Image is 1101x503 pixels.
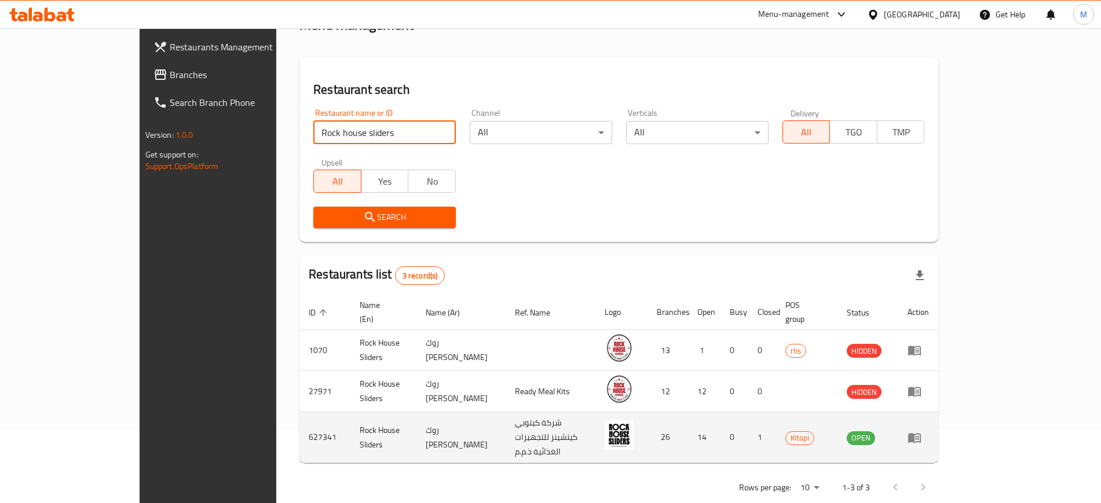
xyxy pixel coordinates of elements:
td: 14 [688,412,720,463]
th: Logo [595,295,648,330]
th: Branches [648,295,688,330]
span: TMP [882,124,920,141]
td: 1 [748,412,776,463]
td: Rock House Sliders [350,330,416,371]
span: HIDDEN [847,385,881,399]
button: Yes [361,170,409,193]
td: روك [PERSON_NAME] [416,371,506,412]
input: Search for restaurant name or ID.. [313,121,456,144]
span: 3 record(s) [396,270,445,281]
a: Restaurants Management [144,33,323,61]
table: enhanced table [299,295,938,463]
a: Search Branch Phone [144,89,323,116]
td: 0 [720,412,748,463]
span: HIDDEN [847,344,881,358]
td: Rock House Sliders [350,412,416,463]
span: POS group [785,298,824,326]
span: rhs [786,344,806,358]
td: روك [PERSON_NAME] [416,412,506,463]
td: 12 [688,371,720,412]
td: 12 [648,371,688,412]
span: M [1080,8,1087,21]
td: 0 [748,371,776,412]
button: Search [313,207,456,228]
a: Branches [144,61,323,89]
td: شركة كيتوبي كيتشينز للتجهيزات الغذائية ذ.م.م [506,412,595,463]
span: Status [847,306,884,320]
div: Export file [906,262,934,289]
td: 0 [720,371,748,412]
th: Closed [748,295,776,330]
h2: Restaurant search [313,81,924,98]
span: Ref. Name [515,306,565,320]
h2: Restaurants list [309,266,445,285]
span: OPEN [847,431,875,445]
span: Name (En) [360,298,403,326]
span: Search [323,210,447,225]
span: 1.0.0 [175,127,193,142]
span: Kitopi [786,431,814,445]
div: [GEOGRAPHIC_DATA] [884,8,960,21]
div: Menu-management [758,8,829,21]
td: 0 [720,330,748,371]
button: TMP [877,120,925,144]
span: No [413,173,451,190]
div: HIDDEN [847,385,881,399]
th: Action [898,295,938,330]
th: Open [688,295,720,330]
span: Search Branch Phone [170,96,314,109]
button: All [782,120,831,144]
span: Restaurants Management [170,40,314,54]
img: Rock House Sliders [605,421,634,450]
td: 627341 [299,412,350,463]
span: TGO [835,124,873,141]
span: Name (Ar) [426,306,475,320]
td: 1 [688,330,720,371]
label: Upsell [321,158,343,166]
span: All [788,124,826,141]
span: Yes [366,173,404,190]
span: Version: [145,127,174,142]
label: Delivery [791,109,820,117]
td: 0 [748,330,776,371]
td: 27971 [299,371,350,412]
p: Rows per page: [739,480,791,495]
button: No [408,170,456,193]
td: روك [PERSON_NAME] [416,330,506,371]
th: Busy [720,295,748,330]
button: TGO [829,120,877,144]
div: Menu [908,343,929,357]
div: All [626,121,769,144]
td: 26 [648,412,688,463]
td: 13 [648,330,688,371]
h2: Menu management [299,16,414,34]
p: 1-3 of 3 [842,480,870,495]
td: Ready Meal Kits [506,371,595,412]
span: Get support on: [145,147,199,162]
td: Rock House Sliders [350,371,416,412]
img: Rock House Sliders [605,375,634,403]
div: Total records count [395,266,445,285]
div: Rows per page: [796,479,824,497]
span: Branches [170,68,314,82]
a: Support.OpsPlatform [145,159,219,174]
div: HIDDEN [847,344,881,358]
button: All [313,170,361,193]
div: All [470,121,612,144]
span: All [319,173,357,190]
span: ID [309,306,331,320]
img: Rock House Sliders [605,333,634,362]
td: 1070 [299,330,350,371]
